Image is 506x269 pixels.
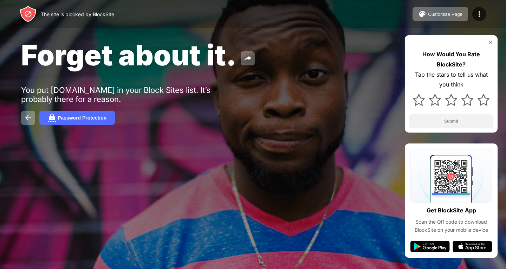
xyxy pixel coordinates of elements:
img: pallet.svg [418,10,427,18]
button: Customize Page [413,7,468,21]
img: app-store.svg [453,241,492,252]
div: How Would You Rate BlockSite? [409,49,493,70]
img: menu-icon.svg [475,10,484,18]
div: Password Protection [58,115,106,121]
button: Submit [409,114,493,128]
div: Customize Page [428,12,462,17]
div: Get BlockSite App [427,205,476,216]
img: rate-us-close.svg [488,39,493,45]
img: header-logo.svg [20,6,37,23]
img: star.svg [445,94,457,106]
img: share.svg [244,54,252,63]
div: Tap the stars to tell us what you think [409,70,493,90]
img: star.svg [413,94,425,106]
img: qrcode.svg [410,149,492,203]
div: You put [DOMAIN_NAME] in your Block Sites list. It’s probably there for a reason. [21,85,238,104]
img: google-play.svg [410,241,450,252]
img: star.svg [478,94,489,106]
div: Scan the QR code to download BlockSite on your mobile device [410,218,492,234]
img: star.svg [461,94,473,106]
div: The site is blocked by BlockSite [41,11,114,17]
img: star.svg [429,94,441,106]
img: password.svg [48,114,56,122]
img: back.svg [24,114,32,122]
button: Password Protection [39,111,115,125]
span: Forget about it. [21,38,236,72]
